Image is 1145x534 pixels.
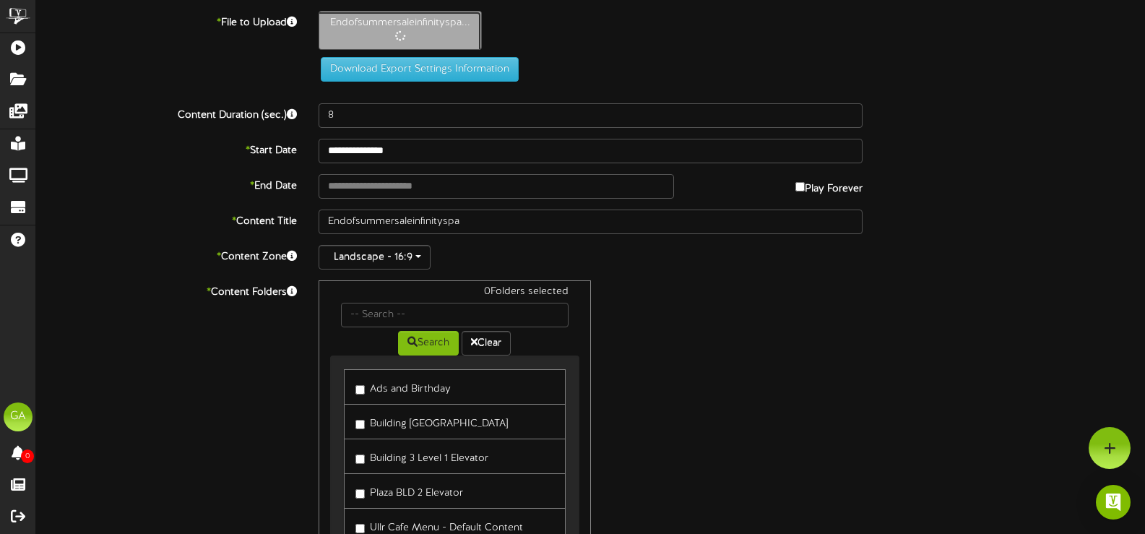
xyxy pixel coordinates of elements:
input: Title of this Content [319,210,863,234]
button: Search [398,331,459,356]
input: Ullr Cafe Menu - Default Content Folder [355,524,365,533]
div: GA [4,402,33,431]
input: -- Search -- [341,303,568,327]
div: 0 Folders selected [330,285,579,303]
label: Content Duration (sec.) [25,103,308,123]
label: Building [GEOGRAPHIC_DATA] [355,412,508,431]
label: Ads and Birthday [355,377,451,397]
input: Ads and Birthday [355,385,365,395]
button: Clear [462,331,511,356]
input: Play Forever [795,182,805,191]
input: Building [GEOGRAPHIC_DATA] [355,420,365,429]
label: End Date [25,174,308,194]
label: Content Title [25,210,308,229]
input: Building 3 Level 1 Elevator [355,455,365,464]
div: Open Intercom Messenger [1096,485,1131,520]
a: Download Export Settings Information [314,64,519,74]
button: Landscape - 16:9 [319,245,431,270]
label: Building 3 Level 1 Elevator [355,447,488,466]
label: Start Date [25,139,308,158]
label: Plaza BLD 2 Elevator [355,481,463,501]
button: Download Export Settings Information [321,57,519,82]
input: Plaza BLD 2 Elevator [355,489,365,499]
label: File to Upload [25,11,308,30]
label: Content Zone [25,245,308,264]
label: Content Folders [25,280,308,300]
label: Play Forever [795,174,863,197]
span: 0 [21,449,34,463]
